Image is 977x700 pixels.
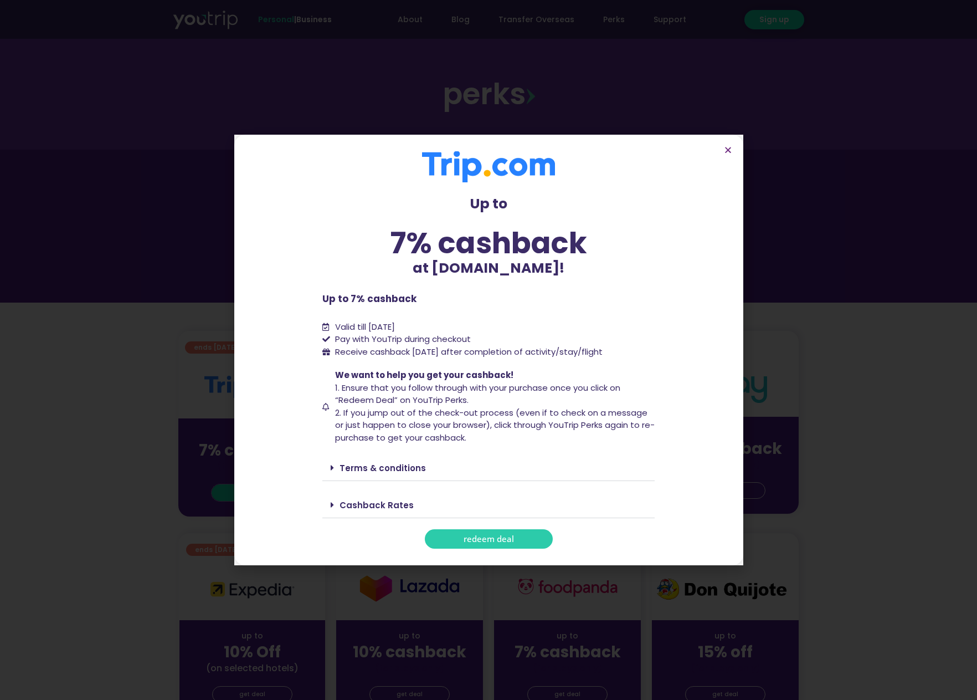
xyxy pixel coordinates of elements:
div: Terms & conditions [322,455,655,481]
p: at [DOMAIN_NAME]! [322,258,655,279]
a: Cashback Rates [340,499,414,511]
span: redeem deal [464,535,514,543]
span: 2. If you jump out of the check-out process (even if to check on a message or just happen to clos... [335,407,655,443]
div: Cashback Rates [322,492,655,518]
a: Terms & conditions [340,462,426,474]
a: Close [724,146,732,154]
span: 1. Ensure that you follow through with your purchase once you click on “Redeem Deal” on YouTrip P... [335,382,620,406]
b: Up to 7% cashback [322,292,416,305]
span: Valid till [DATE] [335,321,395,333]
div: 7% cashback [322,228,655,258]
p: Up to [322,193,655,214]
a: redeem deal [425,529,553,549]
span: Pay with YouTrip during checkout [332,333,471,346]
span: Receive cashback [DATE] after completion of activity/stay/flight [335,346,603,357]
span: We want to help you get your cashback! [335,369,513,381]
